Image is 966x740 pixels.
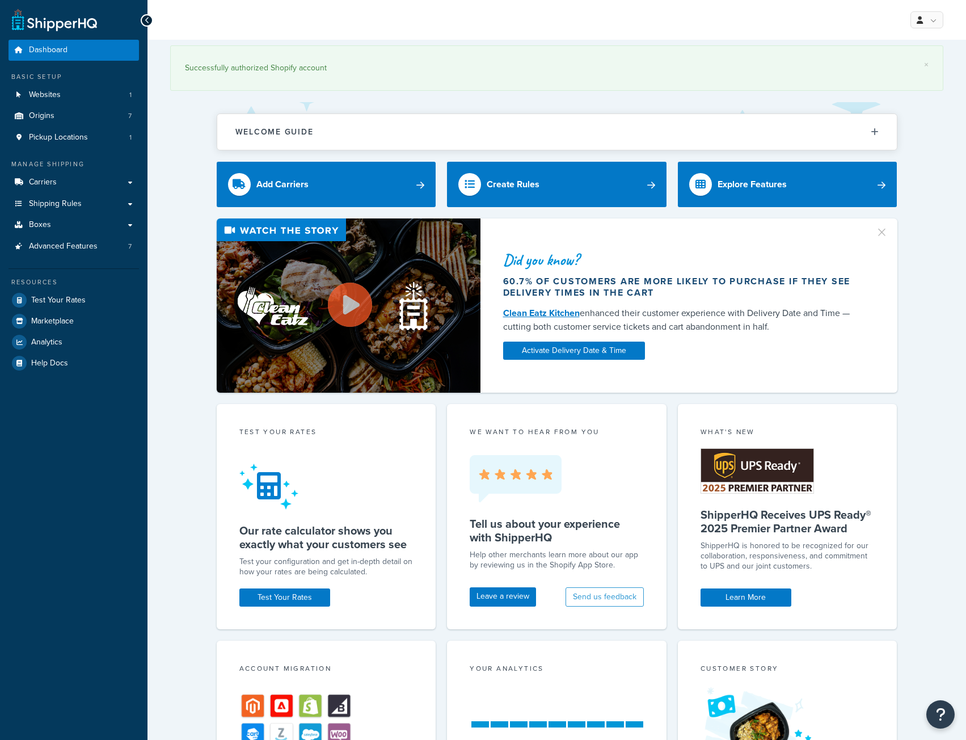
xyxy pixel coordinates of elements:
h2: Welcome Guide [235,128,314,136]
div: Did you know? [503,252,862,268]
button: Send us feedback [566,587,644,607]
a: Help Docs [9,353,139,373]
div: Test your configuration and get in-depth detail on how your rates are being calculated. [239,557,414,577]
h5: Our rate calculator shows you exactly what your customers see [239,524,414,551]
p: ShipperHQ is honored to be recognized for our collaboration, responsiveness, and commitment to UP... [701,541,875,571]
a: Test Your Rates [239,588,330,607]
a: Carriers [9,172,139,193]
li: Advanced Features [9,236,139,257]
span: 1 [129,133,132,142]
div: Customer Story [701,663,875,676]
a: Leave a review [470,587,536,607]
div: What's New [701,427,875,440]
span: Marketplace [31,317,74,326]
span: 7 [128,111,132,121]
span: Websites [29,90,61,100]
a: Add Carriers [217,162,436,207]
div: Create Rules [487,176,539,192]
a: Origins7 [9,106,139,127]
div: Explore Features [718,176,787,192]
a: Create Rules [447,162,667,207]
div: Add Carriers [256,176,309,192]
a: Test Your Rates [9,290,139,310]
span: Pickup Locations [29,133,88,142]
img: Video thumbnail [217,218,480,393]
span: Advanced Features [29,242,98,251]
h5: Tell us about your experience with ShipperHQ [470,517,644,544]
span: Analytics [31,338,62,347]
span: 1 [129,90,132,100]
a: Pickup Locations1 [9,127,139,148]
span: Shipping Rules [29,199,82,209]
div: Test your rates [239,427,414,440]
li: Origins [9,106,139,127]
div: Successfully authorized Shopify account [185,60,929,76]
span: 7 [128,242,132,251]
a: Dashboard [9,40,139,61]
a: Learn More [701,588,791,607]
span: Origins [29,111,54,121]
p: we want to hear from you [470,427,644,437]
span: Carriers [29,178,57,187]
a: Analytics [9,332,139,352]
div: enhanced their customer experience with Delivery Date and Time — cutting both customer service ti... [503,306,862,334]
div: 60.7% of customers are more likely to purchase if they see delivery times in the cart [503,276,862,298]
a: Activate Delivery Date & Time [503,342,645,360]
div: Account Migration [239,663,414,676]
button: Open Resource Center [926,700,955,729]
a: Shipping Rules [9,194,139,215]
a: × [924,60,929,69]
h5: ShipperHQ Receives UPS Ready® 2025 Premier Partner Award [701,508,875,535]
p: Help other merchants learn more about our app by reviewing us in the Shopify App Store. [470,550,644,570]
li: Websites [9,85,139,106]
li: Pickup Locations [9,127,139,148]
a: Explore Features [678,162,897,207]
span: Dashboard [29,45,68,55]
div: Your Analytics [470,663,644,676]
span: Boxes [29,220,51,230]
div: Basic Setup [9,72,139,82]
a: Websites1 [9,85,139,106]
button: Welcome Guide [217,114,897,150]
span: Test Your Rates [31,296,86,305]
a: Advanced Features7 [9,236,139,257]
a: Clean Eatz Kitchen [503,306,580,319]
a: Marketplace [9,311,139,331]
a: Boxes [9,215,139,236]
div: Manage Shipping [9,159,139,169]
span: Help Docs [31,359,68,368]
div: Resources [9,277,139,287]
